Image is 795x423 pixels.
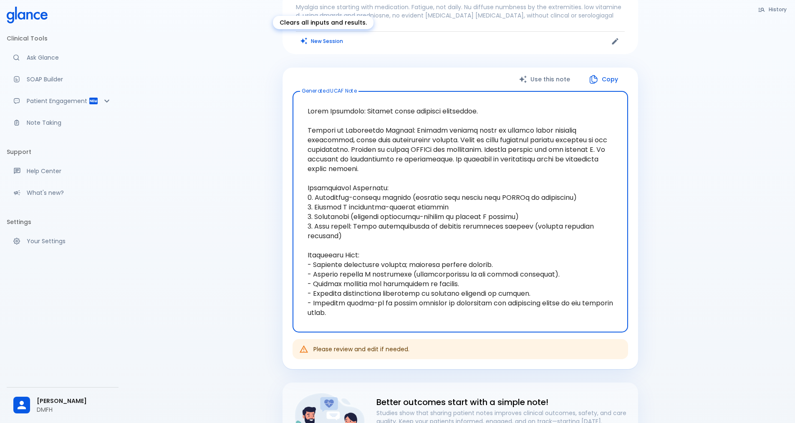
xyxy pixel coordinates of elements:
div: Patient Reports & Referrals [7,92,119,110]
p: Ask Glance [27,53,112,62]
h6: Better outcomes start with a simple note! [376,395,631,409]
p: What's new? [27,189,112,197]
div: [PERSON_NAME]DMFH [7,391,119,420]
div: Clears all inputs and results. [273,16,374,29]
p: DMFH [37,405,112,414]
li: Support [7,142,119,162]
a: Get help from our support team [7,162,119,180]
a: Docugen: Compose a clinical documentation in seconds [7,70,119,88]
textarea: Lorem Ipsumdolo: Sitamet conse adipisci elitseddoe. Tempori ut Laboreetdo Magnaal: Enimadm veniam... [298,98,622,326]
p: SOAP Builder [27,75,112,83]
button: History [754,3,792,15]
li: Settings [7,212,119,232]
p: Note Taking [27,118,112,127]
li: Clinical Tools [7,28,119,48]
p: Myalgia since starting with medication. Fatigue, not daily. Nu diffuse numbness by the extremitie... [296,3,625,28]
span: [PERSON_NAME] [37,397,112,405]
a: Advanced note-taking [7,113,119,132]
p: Help Center [27,167,112,175]
div: Please review and edit if needed. [313,342,409,357]
div: Recent updates and feature releases [7,184,119,202]
label: Generated UCAF Note [302,87,357,94]
p: Patient Engagement [27,97,88,105]
button: Copy [580,71,628,88]
a: Manage your settings [7,232,119,250]
button: Use this note [510,71,580,88]
a: Moramiz: Find ICD10AM codes instantly [7,48,119,67]
button: Edit [609,35,621,48]
button: Clears all inputs and results. [296,35,348,47]
p: Your Settings [27,237,112,245]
